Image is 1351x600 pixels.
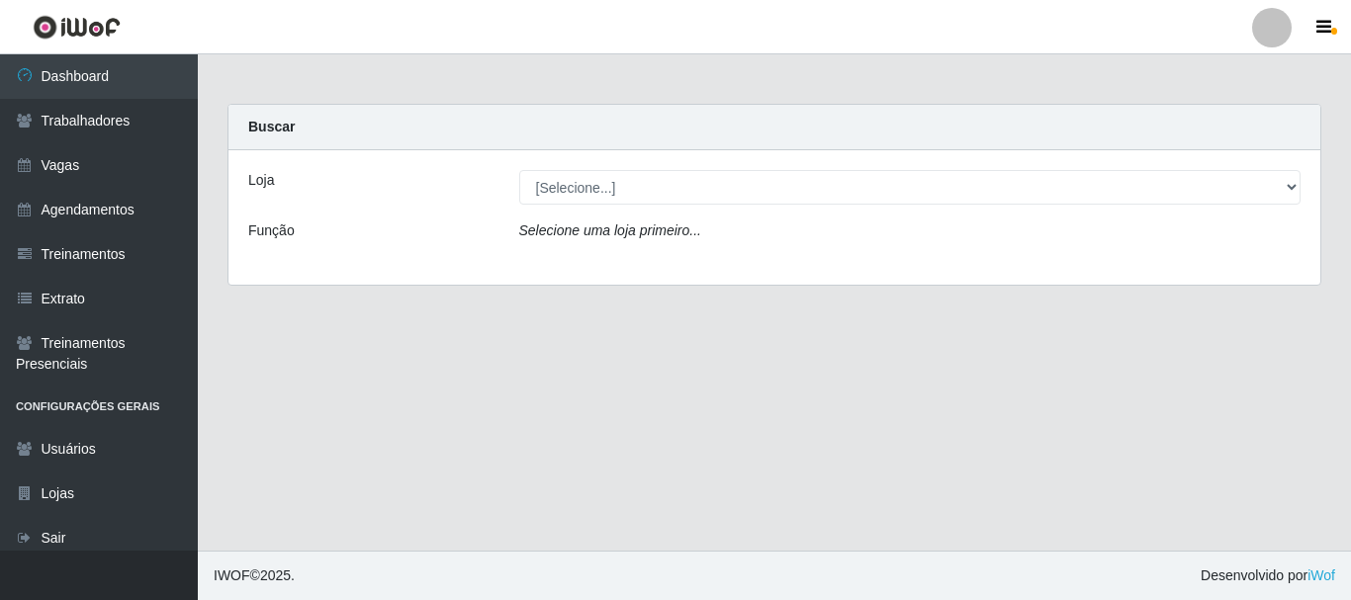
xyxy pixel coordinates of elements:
strong: Buscar [248,119,295,134]
i: Selecione uma loja primeiro... [519,222,701,238]
label: Loja [248,170,274,191]
a: iWof [1307,567,1335,583]
label: Função [248,220,295,241]
span: Desenvolvido por [1201,565,1335,586]
span: IWOF [214,567,250,583]
img: CoreUI Logo [33,15,121,40]
span: © 2025 . [214,565,295,586]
